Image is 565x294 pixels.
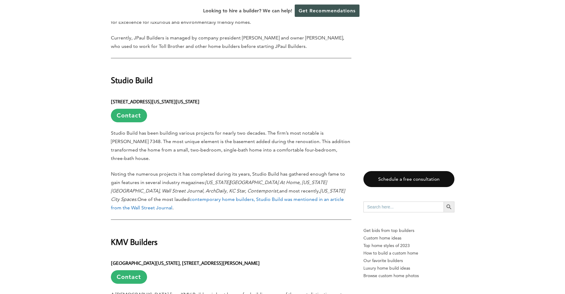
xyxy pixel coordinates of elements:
a: Browse custom home photos [363,272,454,280]
h2: Studio Build [111,66,351,86]
a: Top home styles of 2023 [363,242,454,249]
iframe: Drift Widget Chat Controller [449,251,558,287]
a: Custom home ideas [363,234,454,242]
a: Contact [111,109,147,122]
h2: KMV Builders [111,227,351,248]
h6: [STREET_ADDRESS][US_STATE][US_STATE] [111,93,351,122]
p: Studio Build has been building various projects for nearly two decades. The firm’s most notable i... [111,129,351,163]
a: Our favorite builders [363,257,454,264]
em: [US_STATE][GEOGRAPHIC_DATA] At Home, [US_STATE][GEOGRAPHIC_DATA], Wall Street Journal, ArchDaily,... [111,180,327,194]
a: Get Recommendations [295,5,359,17]
p: Currently, JPaul Builders is managed by company president [PERSON_NAME] and owner [PERSON_NAME], ... [111,34,351,51]
a: Schedule a free consultation [363,171,454,187]
em: [US_STATE] City Spaces. [111,188,345,202]
a: contemporary home builders, Studio Build was mentioned in an article from the Wall Street Journal [111,196,344,211]
p: Noting the numerous projects it has completed during its years, Studio Build has gathered enough ... [111,170,351,212]
a: Contact [111,270,147,284]
a: Luxury home build ideas [363,264,454,272]
p: Get bids from top builders [363,227,454,234]
input: Search here... [363,202,444,212]
a: How to build a custom home [363,249,454,257]
svg: Search [446,204,452,210]
h6: [GEOGRAPHIC_DATA][US_STATE], [STREET_ADDRESS][PERSON_NAME] [111,255,351,284]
